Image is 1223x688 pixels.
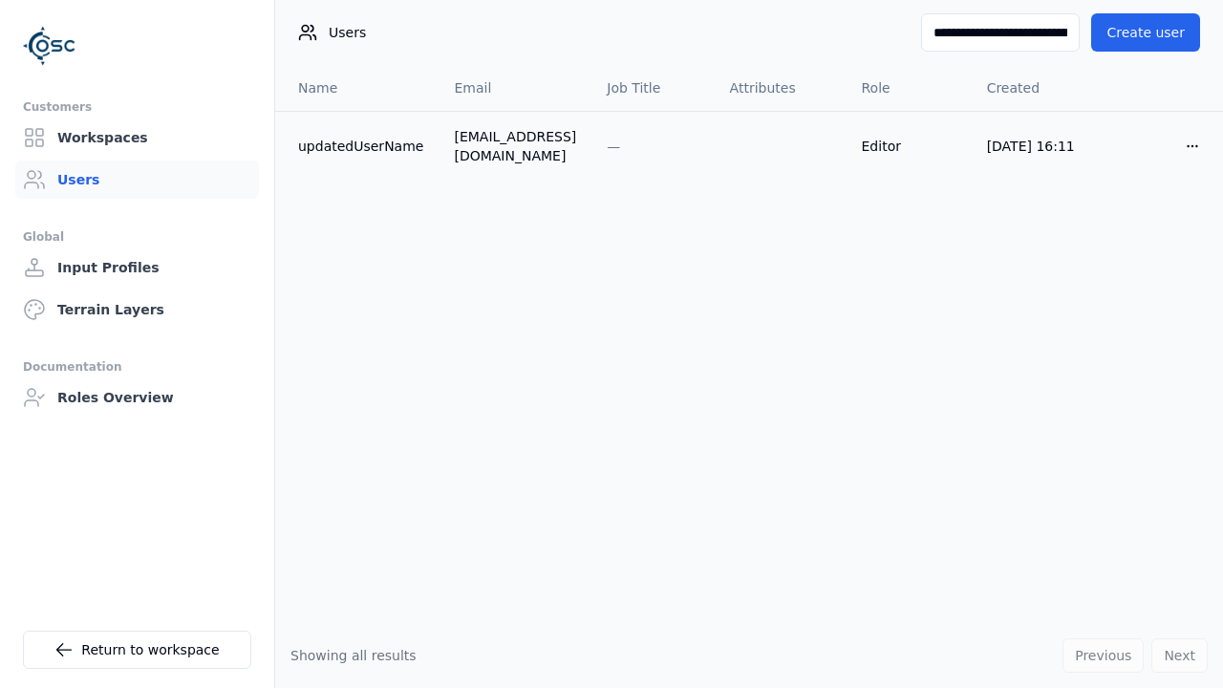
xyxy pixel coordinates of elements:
a: Input Profiles [15,248,259,287]
th: Job Title [591,65,714,111]
img: Logo [23,19,76,73]
span: — [607,139,620,154]
a: Users [15,161,259,199]
a: Roles Overview [15,378,259,417]
div: [DATE] 16:11 [987,137,1085,156]
span: Showing all results [290,648,417,663]
th: Created [972,65,1101,111]
a: Terrain Layers [15,290,259,329]
a: Workspaces [15,118,259,157]
div: Global [23,226,251,248]
button: Create user [1091,13,1200,52]
th: Email [439,65,591,111]
div: [EMAIL_ADDRESS][DOMAIN_NAME] [454,127,576,165]
a: updatedUserName [298,137,423,156]
span: Users [329,23,366,42]
div: Editor [862,137,956,156]
div: Customers [23,96,251,118]
th: Role [847,65,972,111]
th: Name [275,65,439,111]
th: Attributes [715,65,847,111]
div: Documentation [23,355,251,378]
a: Return to workspace [23,631,251,669]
